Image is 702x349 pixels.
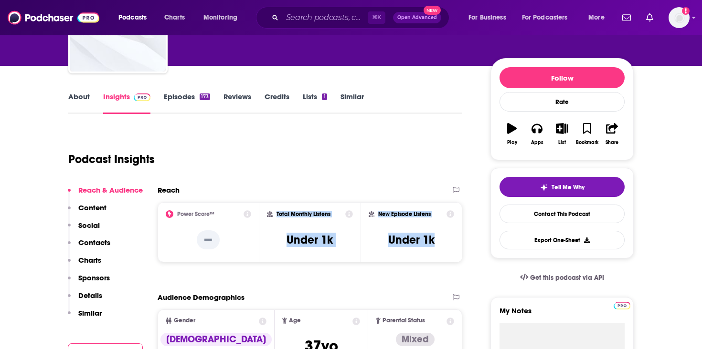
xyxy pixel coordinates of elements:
[68,92,90,114] a: About
[500,92,625,112] div: Rate
[614,302,630,309] img: Podchaser Pro
[287,233,333,247] h3: Under 1k
[197,10,250,25] button: open menu
[500,306,625,323] label: My Notes
[468,11,506,24] span: For Business
[500,117,524,151] button: Play
[68,291,102,308] button: Details
[574,117,599,151] button: Bookmark
[177,211,214,217] h2: Power Score™
[500,231,625,249] button: Export One-Sheet
[576,140,598,145] div: Bookmark
[68,203,106,221] button: Content
[158,10,191,25] a: Charts
[134,93,150,101] img: Podchaser Pro
[78,291,102,300] p: Details
[197,230,220,249] p: --
[642,10,657,26] a: Show notifications dropdown
[282,10,368,25] input: Search podcasts, credits, & more...
[174,318,195,324] span: Gender
[103,92,150,114] a: InsightsPodchaser Pro
[512,266,612,289] a: Get this podcast via API
[393,12,441,23] button: Open AdvancedNew
[669,7,690,28] button: Show profile menu
[388,233,435,247] h3: Under 1k
[158,293,245,302] h2: Audience Demographics
[118,11,147,24] span: Podcasts
[78,238,110,247] p: Contacts
[265,92,289,114] a: Credits
[669,7,690,28] span: Logged in as derettb
[500,177,625,197] button: tell me why sparkleTell Me Why
[265,7,458,29] div: Search podcasts, credits, & more...
[368,11,385,24] span: ⌘ K
[378,211,431,217] h2: New Episode Listens
[68,152,155,166] h1: Podcast Insights
[682,7,690,15] svg: Add a profile image
[552,184,585,191] span: Tell Me Why
[340,92,364,114] a: Similar
[164,11,185,24] span: Charts
[530,274,604,282] span: Get this podcast via API
[618,10,635,26] a: Show notifications dropdown
[550,117,574,151] button: List
[614,300,630,309] a: Pro website
[68,221,100,238] button: Social
[223,92,251,114] a: Reviews
[322,93,327,100] div: 1
[68,256,101,273] button: Charts
[68,308,102,326] button: Similar
[78,308,102,318] p: Similar
[160,333,272,346] div: [DEMOGRAPHIC_DATA]
[540,184,548,191] img: tell me why sparkle
[68,238,110,256] button: Contacts
[522,11,568,24] span: For Podcasters
[200,93,210,100] div: 173
[277,211,330,217] h2: Total Monthly Listens
[203,11,237,24] span: Monitoring
[78,221,100,230] p: Social
[558,140,566,145] div: List
[516,10,582,25] button: open menu
[524,117,549,151] button: Apps
[78,256,101,265] p: Charts
[397,15,437,20] span: Open Advanced
[582,10,617,25] button: open menu
[396,333,435,346] div: Mixed
[531,140,543,145] div: Apps
[8,9,99,27] img: Podchaser - Follow, Share and Rate Podcasts
[68,185,143,203] button: Reach & Audience
[507,140,517,145] div: Play
[68,273,110,291] button: Sponsors
[289,318,301,324] span: Age
[78,203,106,212] p: Content
[588,11,605,24] span: More
[78,273,110,282] p: Sponsors
[78,185,143,195] p: Reach & Audience
[164,92,210,114] a: Episodes173
[500,67,625,88] button: Follow
[424,6,441,15] span: New
[158,185,180,195] h2: Reach
[600,117,625,151] button: Share
[500,205,625,223] a: Contact This Podcast
[462,10,518,25] button: open menu
[383,318,425,324] span: Parental Status
[112,10,159,25] button: open menu
[303,92,327,114] a: Lists1
[669,7,690,28] img: User Profile
[606,140,618,145] div: Share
